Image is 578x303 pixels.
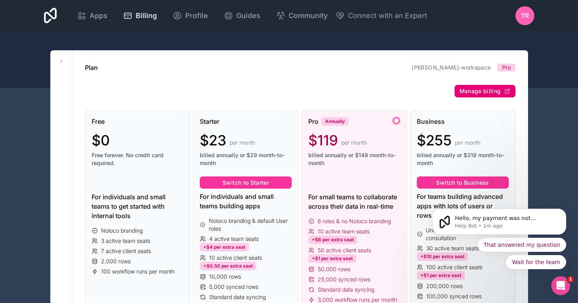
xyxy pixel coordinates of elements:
span: 5,000 synced rows [209,283,258,291]
span: per month [455,139,480,147]
div: Annually [322,117,348,126]
button: Switch to Business [417,176,509,189]
span: Profile [185,10,208,21]
div: For individuals and small teams to get started with internal tools [92,192,184,220]
span: 200,000 rows [426,282,463,290]
span: 10 active client seats [209,254,262,262]
span: 100 workflow runs per month [101,268,175,275]
span: $0 [92,132,110,148]
iframe: Intercom notifications message [421,200,578,282]
button: Manage billing [455,85,515,97]
span: 100,000 synced rows [426,292,482,300]
span: billed annually or $149 month-to-month [308,151,400,167]
span: Community [289,10,328,21]
span: 3 active team seats [101,237,150,245]
div: +$4 per extra seat [200,243,249,252]
span: Noloco branding [101,227,143,235]
span: 6 roles & no Noloco branding [318,217,391,225]
span: per month [230,139,255,147]
iframe: Intercom live chat [551,276,570,295]
button: Switch to Starter [200,176,292,189]
span: Connect with an Expert [348,10,427,21]
span: $255 [417,132,452,148]
div: For small teams to collaborate across their data in real-time [308,192,400,211]
div: +$1 per extra seat [308,254,356,263]
span: Noloco branding & default User roles [209,217,292,233]
a: Community [270,7,334,24]
span: Standard data syncing [318,286,374,294]
a: [PERSON_NAME]-workspace [412,64,491,71]
div: +$0.50 per extra seat [200,262,256,270]
span: Starter [200,117,219,126]
span: 10 active team seats [318,228,370,235]
span: Business [417,117,445,126]
h1: Plan [85,63,98,72]
span: per month [341,139,367,147]
span: 25,000 synced rows [318,275,370,283]
span: 10,000 rows [209,273,241,281]
span: Free [92,117,105,126]
a: Apps [71,7,114,24]
div: +$10 per extra seat [417,252,468,261]
span: Guides [236,10,260,21]
span: billed annually or $29 month-to-month [200,151,292,167]
span: 50 active client seats [318,246,371,254]
span: 50,000 rows [318,265,350,273]
span: Pro [308,117,318,126]
span: $119 [308,132,338,148]
span: Manage billing [460,88,501,95]
span: Billing [136,10,157,21]
span: 1 [567,276,574,283]
a: Guides [217,7,267,24]
span: billed annually or $319 month-to-month [417,151,509,167]
div: For teams building advanced apps with lots of users or rows [417,192,509,220]
div: For individuals and small teams building apps [200,192,292,211]
span: 4 active team seats [209,235,259,243]
span: Standard data syncing [209,293,266,301]
span: TR [521,11,529,20]
span: Apps [90,10,107,21]
button: Connect with an Expert [335,10,427,21]
span: Free forever. No credit card required. [92,151,184,167]
span: 2,000 rows [101,257,131,265]
span: Pro [502,64,511,72]
a: Billing [117,7,163,24]
span: $23 [200,132,226,148]
a: Profile [166,7,214,24]
div: +$1 per extra seat [417,271,465,280]
div: +$6 per extra seat [308,235,357,244]
span: 7 active client seats [101,247,151,255]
